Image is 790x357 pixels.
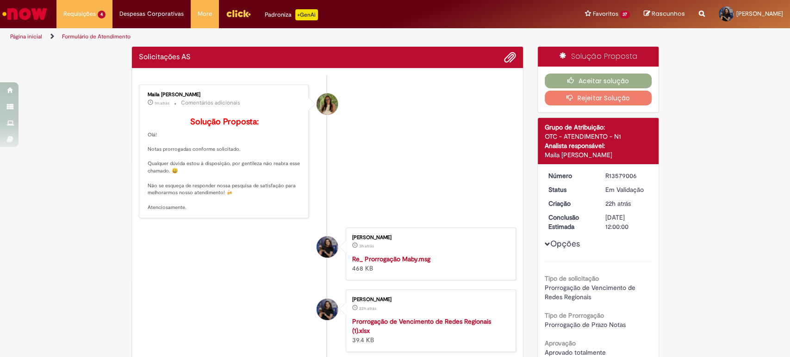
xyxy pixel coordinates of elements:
[98,11,106,18] span: 4
[352,255,430,263] a: Re_ Prorrogação Maby.msg
[541,213,598,231] dt: Conclusão Estimada
[181,99,240,107] small: Comentários adicionais
[155,100,169,106] time: 30/09/2025 17:33:31
[190,117,259,127] b: Solução Proposta:
[605,199,648,208] div: 29/09/2025 19:38:39
[148,92,302,98] div: Maila [PERSON_NAME]
[62,33,131,40] a: Formulário de Atendimento
[545,74,652,88] button: Aceitar solução
[545,348,606,357] span: Aprovado totalmente
[736,10,783,18] span: [PERSON_NAME]
[592,9,618,18] span: Favoritos
[1,5,49,23] img: ServiceNow
[352,317,491,335] a: Prorrogação de Vencimento de Redes Regionais (1).xlsx
[541,199,598,208] dt: Criação
[644,10,685,18] a: Rascunhos
[545,132,652,141] div: OTC - ATENDIMENTO - N1
[545,339,576,347] b: Aprovação
[148,117,302,211] p: Olá! Notas prorrogadas conforme solicitado. Qualquer dúvida estou à disposição, por gentileza não...
[545,311,604,320] b: Tipo de Prorrogação
[541,171,598,180] dt: Número
[605,213,648,231] div: [DATE] 12:00:00
[295,9,318,20] p: +GenAi
[541,185,598,194] dt: Status
[545,91,652,105] button: Rejeitar Solução
[317,236,338,258] div: Daniele Cristina Corrêa De Jesuz
[605,199,631,208] time: 29/09/2025 19:38:39
[352,317,506,345] div: 39.4 KB
[139,53,191,62] h2: Solicitações AS Histórico de tíquete
[352,297,506,302] div: [PERSON_NAME]
[545,150,652,160] div: Maila [PERSON_NAME]
[359,243,374,249] span: 3h atrás
[605,171,648,180] div: R13579006
[605,185,648,194] div: Em Validação
[545,141,652,150] div: Analista responsável:
[538,47,659,67] div: Solução Proposta
[10,33,42,40] a: Página inicial
[155,100,169,106] span: 1m atrás
[226,6,251,20] img: click_logo_yellow_360x200.png
[545,283,637,301] span: Prorrogação de Vencimento de Redes Regionais
[545,274,599,283] b: Tipo de solicitação
[63,9,96,18] span: Requisições
[317,93,338,115] div: Maila Melissa De Oliveira
[545,320,626,329] span: Prorrogação de Prazo Notas
[198,9,212,18] span: More
[605,199,631,208] span: 22h atrás
[352,254,506,273] div: 468 KB
[620,11,630,18] span: 37
[359,306,376,311] time: 29/09/2025 19:38:25
[652,9,685,18] span: Rascunhos
[7,28,520,45] ul: Trilhas de página
[119,9,184,18] span: Despesas Corporativas
[359,306,376,311] span: 22h atrás
[265,9,318,20] div: Padroniza
[352,235,506,240] div: [PERSON_NAME]
[359,243,374,249] time: 30/09/2025 14:19:56
[317,299,338,320] div: Daniele Cristina Corrêa De Jesuz
[545,123,652,132] div: Grupo de Atribuição:
[504,51,516,63] button: Adicionar anexos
